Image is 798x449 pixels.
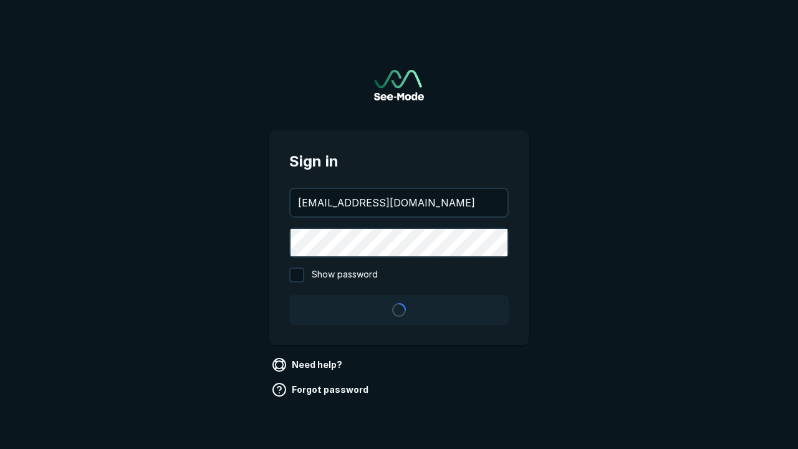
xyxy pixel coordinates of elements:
a: Forgot password [269,380,373,400]
span: Show password [312,268,378,282]
img: See-Mode Logo [374,70,424,100]
a: Go to sign in [374,70,424,100]
span: Sign in [289,150,509,173]
input: your@email.com [291,189,507,216]
a: Need help? [269,355,347,375]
